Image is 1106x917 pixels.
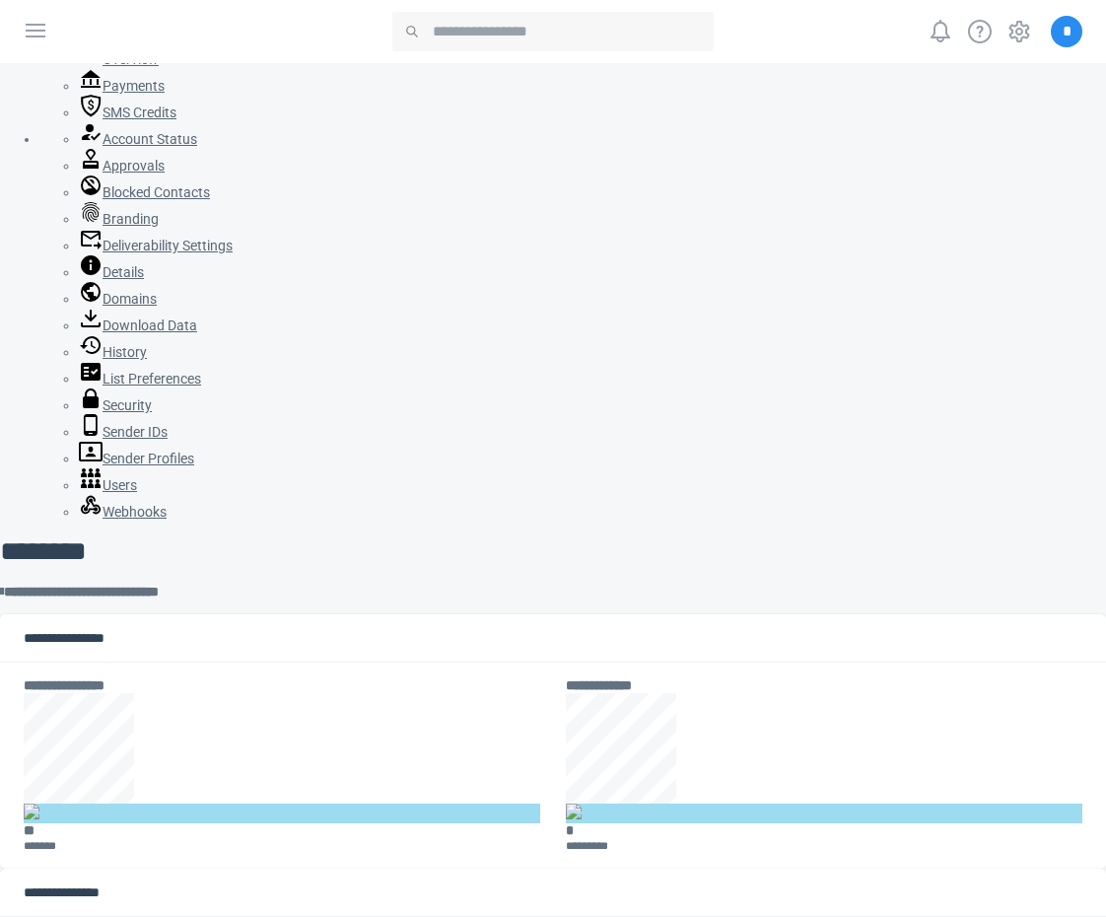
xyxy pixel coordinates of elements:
[79,105,176,120] a: SMS Credits
[103,105,176,120] span: SMS Credits
[24,804,39,819] img: pp-contact-act.png
[103,291,157,307] span: Domains
[79,131,197,147] a: Account Status
[79,371,201,387] a: List Preferences
[79,78,165,94] a: Payments
[103,238,233,253] span: Deliverability Settings
[103,317,197,333] span: Download Data
[79,317,197,333] a: Download Data
[103,477,137,493] span: Users
[79,158,165,174] a: Approvals
[79,264,144,280] a: Details
[79,184,210,200] a: Blocked Contacts
[103,371,201,387] span: List Preferences
[79,211,159,227] a: Branding
[103,184,210,200] span: Blocked Contacts
[79,424,168,440] a: Sender IDs
[79,451,194,466] a: Sender Profiles
[103,504,167,520] span: Webhooks
[79,397,152,413] a: Security
[79,504,167,520] a: Webhooks
[103,344,147,360] span: History
[79,344,147,360] a: History
[566,804,582,819] img: pp-unlimited-act.png
[79,291,157,307] a: Domains
[103,158,165,174] span: Approvals
[103,211,159,227] span: Branding
[103,131,197,147] span: Account Status
[103,397,152,413] span: Security
[79,477,137,493] a: Users
[103,451,194,466] span: Sender Profiles
[103,264,144,280] span: Details
[103,424,168,440] span: Sender IDs
[79,238,233,253] a: Deliverability Settings
[103,78,165,94] span: Payments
